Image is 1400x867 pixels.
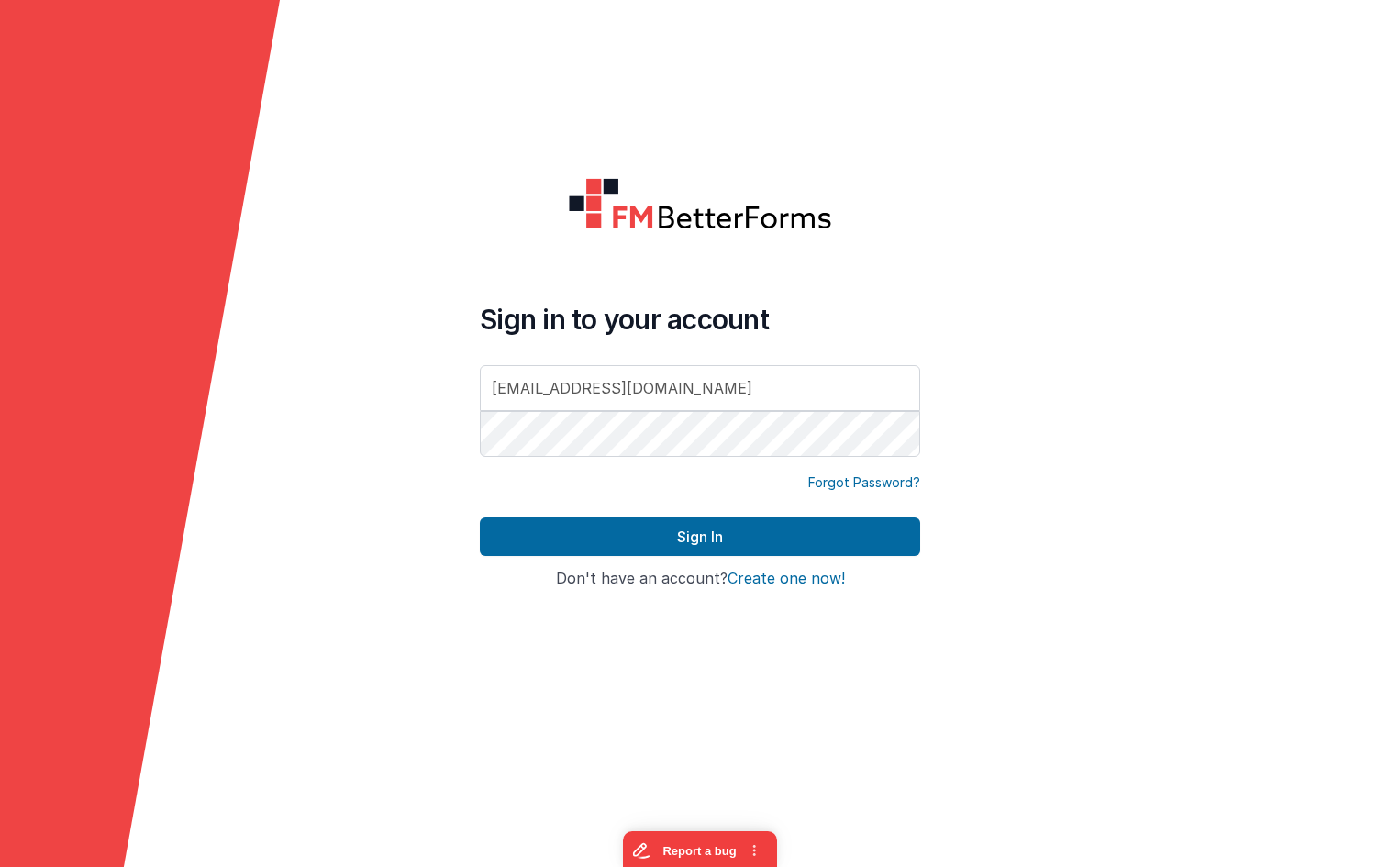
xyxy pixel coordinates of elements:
h4: Don't have an account? [480,571,920,587]
h4: Sign in to your account [480,303,920,336]
button: Sign In [480,517,920,556]
input: Email Address [480,365,920,411]
a: Forgot Password? [808,473,920,492]
button: Create one now! [728,571,845,587]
